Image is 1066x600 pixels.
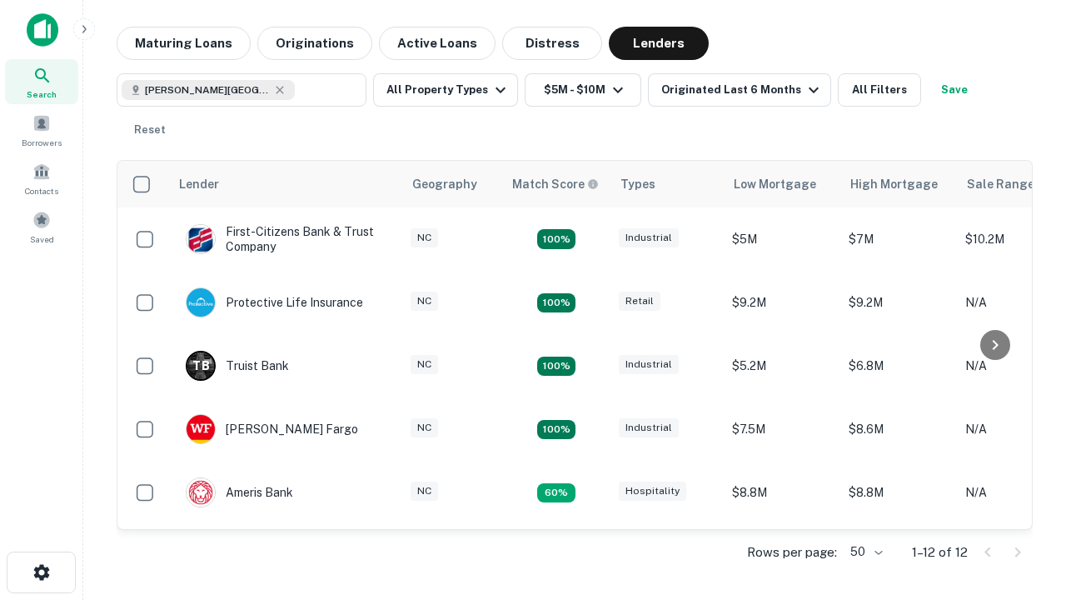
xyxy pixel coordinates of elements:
[724,334,840,397] td: $5.2M
[724,207,840,271] td: $5M
[5,107,78,152] a: Borrowers
[187,288,215,317] img: picture
[844,540,885,564] div: 50
[512,175,595,193] h6: Match Score
[186,477,293,507] div: Ameris Bank
[537,357,575,377] div: Matching Properties: 3, hasApolloMatch: undefined
[5,204,78,249] a: Saved
[123,113,177,147] button: Reset
[117,27,251,60] button: Maturing Loans
[373,73,518,107] button: All Property Types
[411,482,438,501] div: NC
[537,420,575,440] div: Matching Properties: 2, hasApolloMatch: undefined
[619,482,686,501] div: Hospitality
[5,59,78,104] a: Search
[840,161,957,207] th: High Mortgage
[537,483,575,503] div: Matching Properties: 1, hasApolloMatch: undefined
[661,80,824,100] div: Originated Last 6 Months
[27,87,57,101] span: Search
[525,73,641,107] button: $5M - $10M
[724,524,840,587] td: $9.2M
[967,174,1034,194] div: Sale Range
[186,224,386,254] div: First-citizens Bank & Trust Company
[840,334,957,397] td: $6.8M
[724,461,840,524] td: $8.8M
[411,228,438,247] div: NC
[145,82,270,97] span: [PERSON_NAME][GEOGRAPHIC_DATA], [GEOGRAPHIC_DATA]
[620,174,655,194] div: Types
[186,287,363,317] div: Protective Life Insurance
[186,351,289,381] div: Truist Bank
[838,73,921,107] button: All Filters
[619,228,679,247] div: Industrial
[379,27,496,60] button: Active Loans
[619,418,679,437] div: Industrial
[724,271,840,334] td: $9.2M
[179,174,219,194] div: Lender
[609,27,709,60] button: Lenders
[257,27,372,60] button: Originations
[840,207,957,271] td: $7M
[411,292,438,311] div: NC
[187,225,215,253] img: picture
[619,355,679,374] div: Industrial
[724,161,840,207] th: Low Mortgage
[912,542,968,562] p: 1–12 of 12
[22,136,62,149] span: Borrowers
[25,184,58,197] span: Contacts
[402,161,502,207] th: Geography
[502,161,610,207] th: Capitalize uses an advanced AI algorithm to match your search with the best lender. The match sco...
[537,229,575,249] div: Matching Properties: 2, hasApolloMatch: undefined
[928,73,981,107] button: Save your search to get updates of matches that match your search criteria.
[512,175,599,193] div: Capitalize uses an advanced AI algorithm to match your search with the best lender. The match sco...
[747,542,837,562] p: Rows per page:
[724,397,840,461] td: $7.5M
[840,397,957,461] td: $8.6M
[186,414,358,444] div: [PERSON_NAME] Fargo
[840,524,957,587] td: $9.2M
[411,418,438,437] div: NC
[187,415,215,443] img: picture
[30,232,54,246] span: Saved
[187,478,215,507] img: picture
[192,357,209,375] p: T B
[648,73,831,107] button: Originated Last 6 Months
[840,271,957,334] td: $9.2M
[27,13,58,47] img: capitalize-icon.png
[619,292,660,311] div: Retail
[502,27,602,60] button: Distress
[5,156,78,201] a: Contacts
[734,174,816,194] div: Low Mortgage
[850,174,938,194] div: High Mortgage
[412,174,477,194] div: Geography
[610,161,724,207] th: Types
[169,161,402,207] th: Lender
[537,293,575,313] div: Matching Properties: 2, hasApolloMatch: undefined
[840,461,957,524] td: $8.8M
[411,355,438,374] div: NC
[983,467,1066,547] iframe: Chat Widget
